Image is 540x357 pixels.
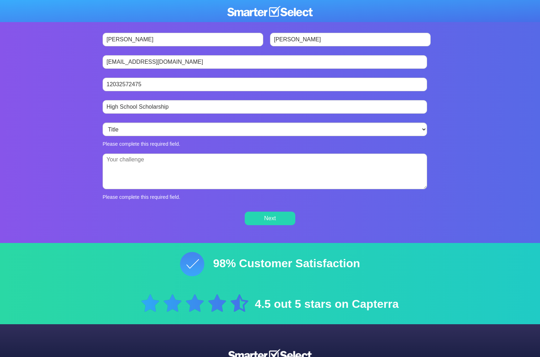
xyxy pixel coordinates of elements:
span: 4.5 out 5 stars on Capterra [255,297,399,310]
input: Organization Name [103,100,427,114]
label: Please complete this required field. [103,194,180,200]
span: Customer Satisfaction [239,257,360,270]
label: Please complete this required field. [103,141,180,147]
input: First Name [103,33,263,46]
img: Artboard-1-768x126 [141,294,248,312]
iframe: Chat Widget [504,323,540,357]
input: Email Address [103,55,427,69]
input: Last Name [270,33,431,46]
input: Next [245,212,296,226]
strong: 98% [213,257,236,270]
img: tick [180,252,204,276]
input: Phone Number [103,78,427,91]
img: SmarterSelect-Logo-WHITE-1024x132 [227,6,313,17]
